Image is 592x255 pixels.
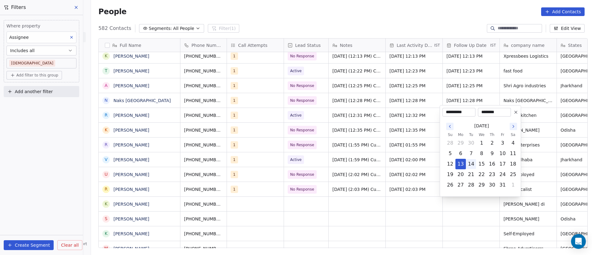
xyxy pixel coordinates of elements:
[508,180,518,190] button: Saturday, November 1st, 2025
[466,180,476,190] button: Tuesday, October 28th, 2025
[497,132,508,138] th: Friday
[466,132,476,138] th: Tuesday
[446,123,454,130] button: Go to the Previous Month
[498,149,508,158] button: Friday, October 10th, 2025
[510,123,517,130] button: Go to the Next Month
[477,149,487,158] button: Wednesday, October 8th, 2025
[508,149,518,158] button: Saturday, October 11th, 2025
[445,132,518,190] table: October 2025
[466,138,476,148] button: Tuesday, September 30th, 2025
[487,138,497,148] button: Thursday, October 2nd, 2025
[487,159,497,169] button: Thursday, October 16th, 2025
[474,123,489,129] span: [DATE]
[477,159,487,169] button: Wednesday, October 15th, 2025
[476,132,487,138] th: Wednesday
[456,159,466,169] button: Today, Monday, October 13th, 2025, selected
[508,132,518,138] th: Saturday
[455,132,466,138] th: Monday
[498,138,508,148] button: Friday, October 3rd, 2025
[466,170,476,179] button: Tuesday, October 21st, 2025
[445,138,455,148] button: Sunday, September 28th, 2025
[445,159,455,169] button: Sunday, October 12th, 2025
[498,180,508,190] button: Friday, October 31st, 2025
[498,170,508,179] button: Friday, October 24th, 2025
[466,149,476,158] button: Tuesday, October 7th, 2025
[445,170,455,179] button: Sunday, October 19th, 2025
[487,180,497,190] button: Thursday, October 30th, 2025
[477,170,487,179] button: Wednesday, October 22nd, 2025
[445,132,455,138] th: Sunday
[508,159,518,169] button: Saturday, October 18th, 2025
[508,170,518,179] button: Saturday, October 25th, 2025
[456,149,466,158] button: Monday, October 6th, 2025
[456,170,466,179] button: Monday, October 20th, 2025
[445,149,455,158] button: Sunday, October 5th, 2025
[456,180,466,190] button: Monday, October 27th, 2025
[477,138,487,148] button: Wednesday, October 1st, 2025
[508,138,518,148] button: Saturday, October 4th, 2025
[477,180,487,190] button: Wednesday, October 29th, 2025
[456,138,466,148] button: Monday, September 29th, 2025
[466,159,476,169] button: Tuesday, October 14th, 2025
[487,170,497,179] button: Thursday, October 23rd, 2025
[445,180,455,190] button: Sunday, October 26th, 2025
[498,159,508,169] button: Friday, October 17th, 2025
[487,149,497,158] button: Thursday, October 9th, 2025
[487,132,497,138] th: Thursday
